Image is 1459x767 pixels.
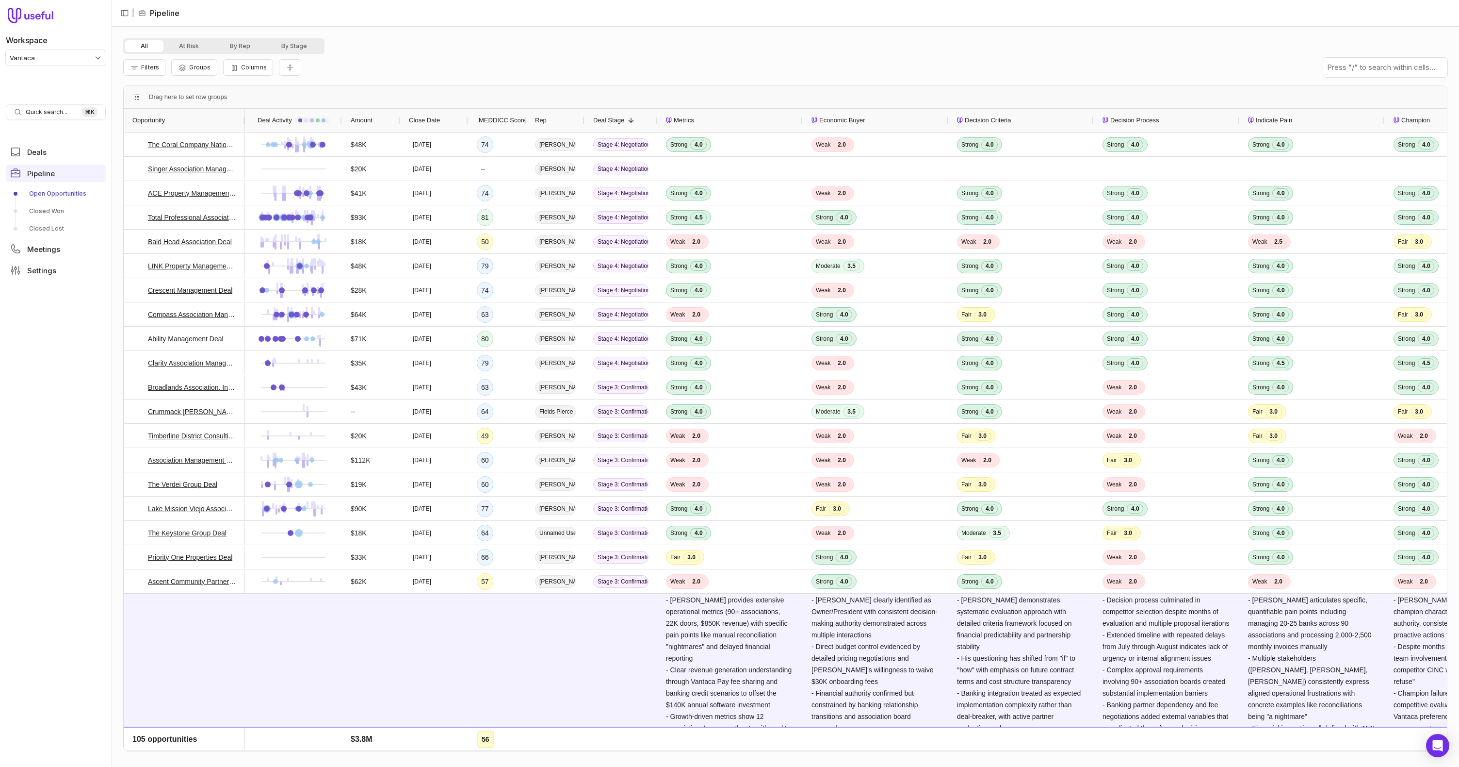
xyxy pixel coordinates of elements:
[535,260,576,272] span: [PERSON_NAME]
[117,6,132,20] button: Collapse sidebar
[148,284,232,296] a: Crescent Management Deal
[833,285,850,295] span: 2.0
[816,456,830,464] span: Weak
[974,431,991,441] span: 3.0
[477,331,493,347] div: 80
[148,430,236,442] a: Timberline District Consulting - New Deal
[409,115,440,126] span: Close Date
[1398,432,1412,440] span: Weak
[148,236,232,248] a: Bald Head Association Deal
[27,267,56,274] span: Settings
[148,357,236,369] a: Clarity Association Management Services, Inc. Deal
[1398,189,1415,197] span: Strong
[981,188,998,198] span: 4.0
[6,143,106,161] a: Deals
[189,64,211,71] span: Groups
[6,186,106,201] a: Open Opportunities
[1124,383,1141,392] span: 2.0
[816,432,830,440] span: Weak
[670,383,687,391] span: Strong
[477,258,493,274] div: 79
[1398,214,1415,221] span: Strong
[833,455,850,465] span: 2.0
[163,40,214,52] button: At Risk
[6,221,106,236] a: Closed Lost
[148,576,236,587] a: Ascent Community Partners - New Deal
[981,140,998,150] span: 4.0
[141,64,159,71] span: Filters
[535,187,576,200] span: [PERSON_NAME]
[82,107,97,117] kbd: ⌘ K
[688,455,704,465] span: 2.0
[6,240,106,258] a: Meetings
[1398,335,1415,343] span: Strong
[833,237,850,247] span: 2.0
[1398,456,1415,464] span: Strong
[1124,431,1141,441] span: 2.0
[535,430,576,442] span: [PERSON_NAME]
[148,479,217,490] a: The Verdei Group Deal
[1398,141,1415,149] span: Strong
[123,59,165,76] button: Filter Pipeline
[6,165,106,182] a: Pipeline
[961,189,978,197] span: Strong
[279,59,301,76] button: Collapse all rows
[413,165,431,173] time: [DATE]
[1107,359,1124,367] span: Strong
[26,108,67,116] span: Quick search...
[477,109,518,132] div: MEDDICC Score
[981,213,998,222] span: 4.0
[171,59,217,76] button: Group Pipeline
[843,407,860,417] span: 3.5
[1418,383,1434,392] span: 4.0
[1415,431,1432,441] span: 2.0
[351,382,367,393] span: $43K
[1110,115,1159,126] span: Decision Process
[413,214,431,221] time: [DATE]
[413,262,431,270] time: [DATE]
[1107,383,1121,391] span: Weak
[593,430,648,442] span: Stage 3: Confirmation
[223,59,273,76] button: Columns
[351,309,367,320] span: $64K
[981,383,998,392] span: 4.0
[6,203,106,219] a: Closed Won
[6,262,106,279] a: Settings
[1107,262,1124,270] span: Strong
[1252,408,1263,416] span: Fair
[816,311,833,318] span: Strong
[351,454,370,466] span: $112K
[1252,238,1267,246] span: Weak
[535,284,576,297] span: [PERSON_NAME]
[593,333,648,345] span: Stage 4: Negotiation
[132,7,134,19] span: |
[1102,109,1231,132] div: Decision Process
[351,115,373,126] span: Amount
[351,260,367,272] span: $48K
[1398,286,1415,294] span: Strong
[535,381,576,394] span: [PERSON_NAME]
[670,141,687,149] span: Strong
[477,452,493,468] div: 60
[535,308,576,321] span: [PERSON_NAME]
[477,355,493,371] div: 79
[6,186,106,236] div: Pipeline submenu
[148,503,236,515] a: Lake Mission Viejo Association Deal
[214,40,266,52] button: By Rep
[148,260,236,272] a: LINK Property Management - New Deal
[961,359,978,367] span: Strong
[961,408,978,416] span: Strong
[670,311,685,318] span: Weak
[477,428,493,444] div: 49
[351,333,367,345] span: $71K
[413,383,431,391] time: [DATE]
[1124,237,1141,247] span: 2.0
[1107,286,1124,294] span: Strong
[593,138,648,151] span: Stage 4: Negotiation
[981,334,998,344] span: 4.0
[670,189,687,197] span: Strong
[1252,311,1269,318] span: Strong
[836,213,852,222] span: 4.0
[961,335,978,343] span: Strong
[148,551,232,563] a: Priority One Properties Deal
